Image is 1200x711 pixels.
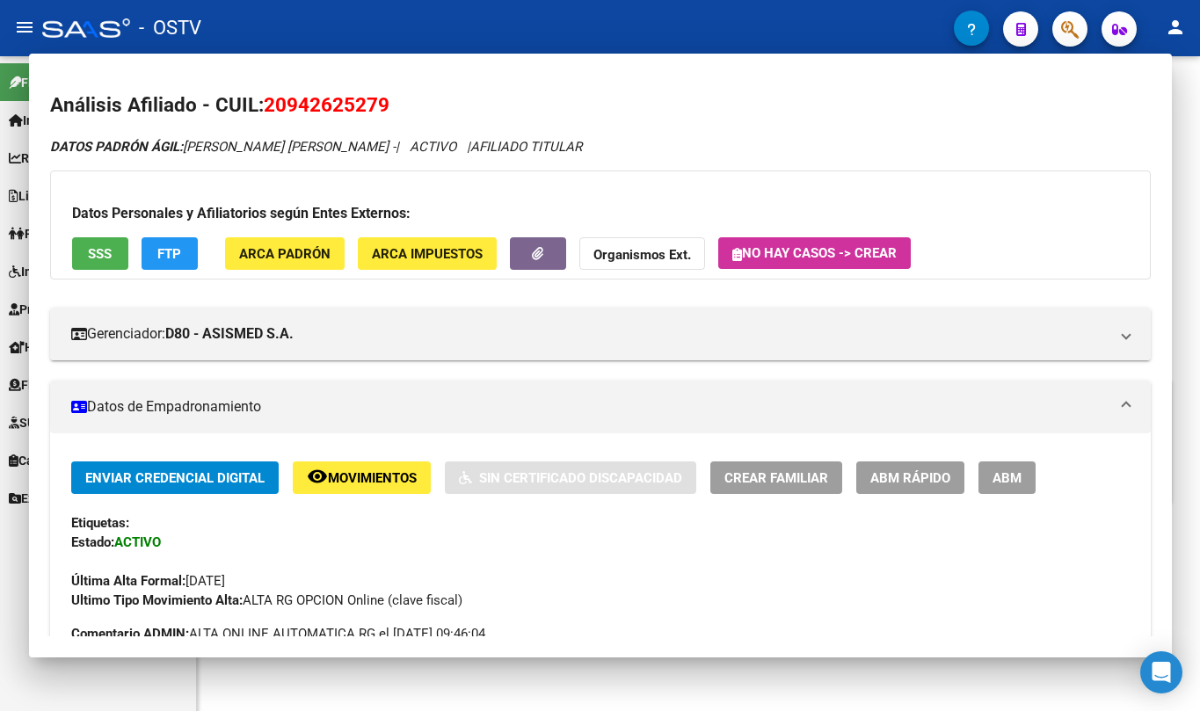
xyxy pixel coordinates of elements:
[50,381,1151,433] mat-expansion-panel-header: Datos de Empadronamiento
[710,461,842,494] button: Crear Familiar
[579,237,705,270] button: Organismos Ext.
[72,203,1129,224] h3: Datos Personales y Afiliatorios según Entes Externos:
[50,139,582,155] i: | ACTIVO |
[88,246,112,262] span: SSS
[225,237,345,270] button: ARCA Padrón
[71,534,114,550] strong: Estado:
[9,413,43,432] span: SUR
[445,461,696,494] button: Sin Certificado Discapacidad
[71,573,225,589] span: [DATE]
[71,624,485,643] span: ALTA ONLINE AUTOMATICA RG el [DATE] 09:46:04
[718,237,911,269] button: No hay casos -> Crear
[1165,17,1186,38] mat-icon: person
[9,489,149,508] span: Explorador de Archivos
[293,461,431,494] button: Movimientos
[50,91,1151,120] h2: Análisis Afiliado - CUIL:
[9,149,72,168] span: Reportes
[142,237,198,270] button: FTP
[9,73,100,92] span: Firma Express
[9,337,136,357] span: Hospitales Públicos
[71,461,279,494] button: Enviar Credencial Digital
[14,17,35,38] mat-icon: menu
[72,237,128,270] button: SSS
[264,93,389,116] span: 20942625279
[71,592,462,608] span: ALTA RG OPCION Online (clave fiscal)
[470,139,582,155] span: AFILIADO TITULAR
[1140,651,1182,693] div: Open Intercom Messenger
[50,139,396,155] span: [PERSON_NAME] [PERSON_NAME] -
[9,451,104,470] span: Casos / Tickets
[978,461,1036,494] button: ABM
[239,246,331,262] span: ARCA Padrón
[593,247,691,263] strong: Organismos Ext.
[856,461,964,494] button: ABM Rápido
[307,466,328,487] mat-icon: remove_red_eye
[372,246,483,262] span: ARCA Impuestos
[71,592,243,608] strong: Ultimo Tipo Movimiento Alta:
[9,375,114,395] span: Fiscalización RG
[732,245,897,261] span: No hay casos -> Crear
[157,246,181,262] span: FTP
[9,111,54,130] span: Inicio
[358,237,497,270] button: ARCA Impuestos
[114,534,161,550] strong: ACTIVO
[71,323,1109,345] mat-panel-title: Gerenciador:
[50,308,1151,360] mat-expansion-panel-header: Gerenciador:D80 - ASISMED S.A.
[9,224,65,243] span: Padrón
[139,9,201,47] span: - OSTV
[479,470,682,486] span: Sin Certificado Discapacidad
[71,515,129,531] strong: Etiquetas:
[993,470,1022,486] span: ABM
[9,300,169,319] span: Prestadores / Proveedores
[50,139,183,155] strong: DATOS PADRÓN ÁGIL:
[9,186,163,206] span: Liquidación de Convenios
[165,323,294,345] strong: D80 - ASISMED S.A.
[724,470,828,486] span: Crear Familiar
[71,396,1109,417] mat-panel-title: Datos de Empadronamiento
[71,626,189,642] strong: Comentario ADMIN:
[870,470,950,486] span: ABM Rápido
[9,262,171,281] span: Integración (discapacidad)
[71,573,185,589] strong: Última Alta Formal:
[328,470,417,486] span: Movimientos
[85,470,265,486] span: Enviar Credencial Digital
